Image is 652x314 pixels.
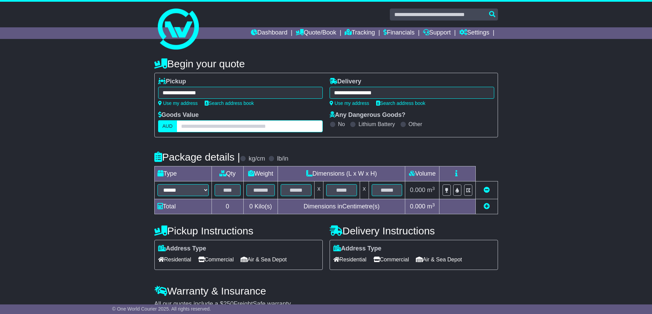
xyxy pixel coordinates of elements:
[243,199,278,214] td: Kilo(s)
[158,100,198,106] a: Use my address
[278,166,405,181] td: Dimensions (L x W x H)
[330,111,406,119] label: Any Dangerous Goods?
[278,199,405,214] td: Dimensions in Centimetre(s)
[158,245,206,252] label: Address Type
[484,187,490,193] a: Remove this item
[154,166,212,181] td: Type
[333,245,382,252] label: Address Type
[154,151,240,163] h4: Package details |
[154,225,323,236] h4: Pickup Instructions
[427,203,435,210] span: m
[432,202,435,207] sup: 3
[338,121,345,127] label: No
[459,27,489,39] a: Settings
[158,111,199,119] label: Goods Value
[360,181,369,199] td: x
[205,100,254,106] a: Search address book
[373,254,409,265] span: Commercial
[248,155,265,163] label: kg/cm
[241,254,287,265] span: Air & Sea Depot
[158,120,177,132] label: AUD
[198,254,234,265] span: Commercial
[358,121,395,127] label: Lithium Battery
[158,78,186,85] label: Pickup
[376,100,425,106] a: Search address book
[409,121,422,127] label: Other
[251,27,287,39] a: Dashboard
[223,300,234,307] span: 250
[405,166,439,181] td: Volume
[154,199,212,214] td: Total
[249,203,253,210] span: 0
[154,285,498,297] h4: Warranty & Insurance
[277,155,288,163] label: lb/in
[345,27,375,39] a: Tracking
[432,186,435,191] sup: 3
[330,78,361,85] label: Delivery
[158,254,191,265] span: Residential
[484,203,490,210] a: Add new item
[410,203,425,210] span: 0.000
[383,27,414,39] a: Financials
[416,254,462,265] span: Air & Sea Depot
[112,306,211,312] span: © One World Courier 2025. All rights reserved.
[333,254,367,265] span: Residential
[243,166,278,181] td: Weight
[423,27,451,39] a: Support
[427,187,435,193] span: m
[212,199,243,214] td: 0
[330,225,498,236] h4: Delivery Instructions
[154,58,498,69] h4: Begin your quote
[410,187,425,193] span: 0.000
[296,27,336,39] a: Quote/Book
[154,300,498,308] div: All our quotes include a $ FreightSafe warranty.
[315,181,323,199] td: x
[330,100,369,106] a: Use my address
[212,166,243,181] td: Qty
